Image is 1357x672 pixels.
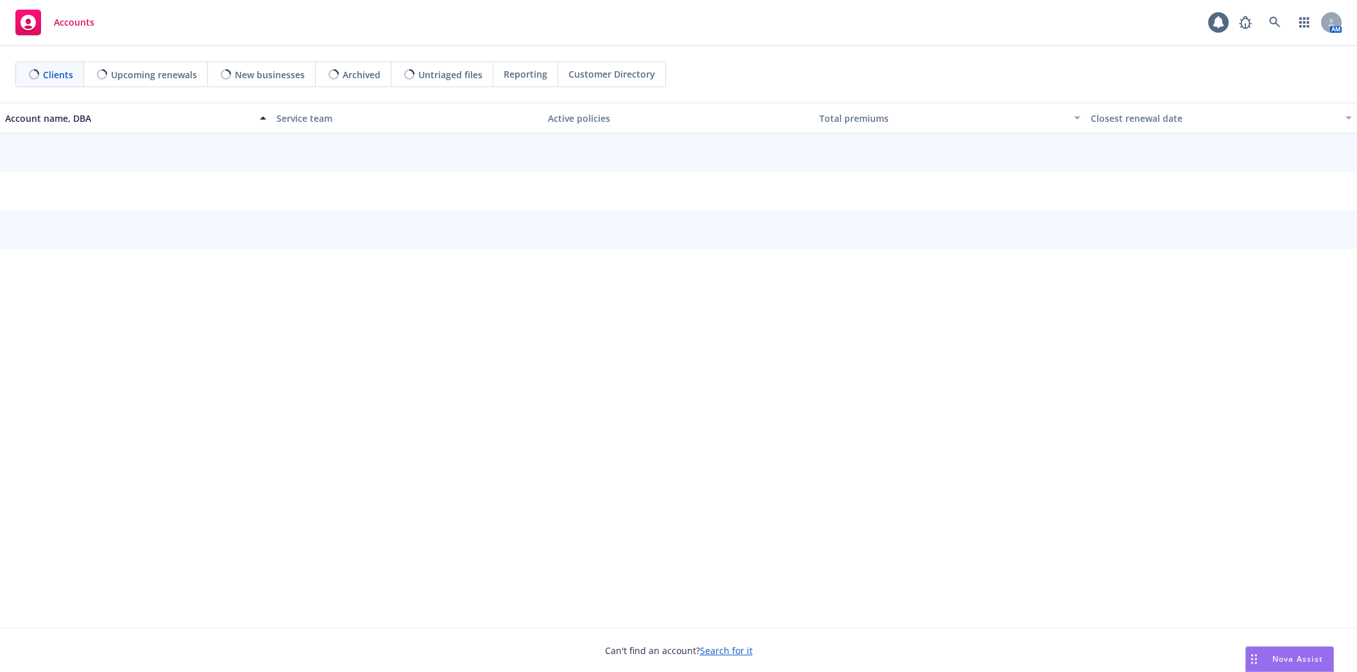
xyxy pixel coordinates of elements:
button: Active policies [543,103,814,133]
span: Upcoming renewals [111,68,197,81]
div: Total premiums [819,112,1066,125]
button: Closest renewal date [1086,103,1357,133]
span: Can't find an account? [605,644,753,657]
a: Search for it [700,644,753,657]
span: Clients [43,68,73,81]
a: Search [1262,10,1288,35]
span: Untriaged files [418,68,482,81]
a: Switch app [1292,10,1317,35]
div: Active policies [548,112,809,125]
button: Nova Assist [1245,646,1334,672]
a: Accounts [10,4,99,40]
span: Archived [343,68,380,81]
div: Drag to move [1246,647,1262,671]
div: Closest renewal date [1091,112,1338,125]
span: New businesses [235,68,305,81]
button: Service team [271,103,543,133]
span: Reporting [504,67,547,81]
button: Total premiums [814,103,1086,133]
div: Service team [277,112,538,125]
a: Report a Bug [1233,10,1258,35]
div: Account name, DBA [5,112,252,125]
span: Customer Directory [568,67,655,81]
span: Nova Assist [1272,653,1323,664]
span: Accounts [54,17,94,28]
